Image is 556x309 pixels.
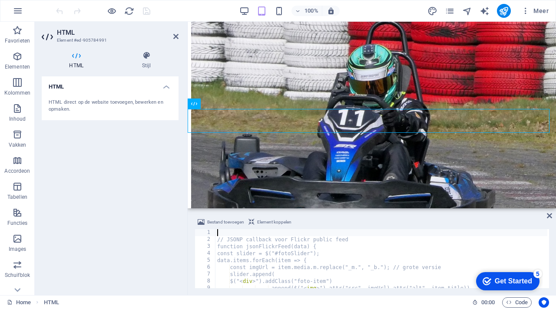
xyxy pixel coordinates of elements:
[291,6,322,16] button: 100%
[57,36,161,44] h3: Element #ed-905784991
[9,141,26,148] p: Vakken
[5,37,30,44] p: Favorieten
[487,299,489,306] span: :
[521,7,549,15] span: Meer
[5,272,30,279] p: Schuifblok
[518,4,552,18] button: Meer
[445,6,455,16] i: Pagina's (Ctrl+Alt+S)
[195,285,216,292] div: 9
[427,6,437,16] i: Design (Ctrl+Alt+Y)
[195,243,216,250] div: 3
[7,4,70,23] div: Get Started 5 items remaining, 0% complete
[506,297,528,308] span: Code
[4,89,31,96] p: Kolommen
[480,6,490,16] i: AI Writer
[539,297,549,308] button: Usercentrics
[196,217,245,227] button: Bestand toevoegen
[57,29,179,36] h2: HTML
[195,229,216,236] div: 1
[124,6,134,16] button: reload
[304,6,318,16] h6: 100%
[7,194,27,201] p: Tabellen
[124,6,134,16] i: Pagina opnieuw laden
[462,6,472,16] i: Navigator
[26,10,63,17] div: Get Started
[472,297,495,308] h6: Sessietijd
[9,246,26,253] p: Images
[257,217,291,227] span: Element koppelen
[44,297,59,308] span: HTML
[499,6,509,16] i: Publiceren
[114,51,179,69] h4: Stijl
[42,51,114,69] h4: HTML
[64,2,73,10] div: 5
[195,250,216,257] div: 4
[42,76,179,92] h4: HTML
[247,217,293,227] button: Element koppelen
[207,217,244,227] span: Bestand toevoegen
[480,6,490,16] button: text_generator
[195,257,216,264] div: 5
[427,6,438,16] button: design
[327,7,335,15] i: Stel bij het wijzigen van de grootte van de weergegeven website automatisch het juist zoomniveau ...
[195,264,216,271] div: 6
[195,271,216,278] div: 7
[502,297,532,308] button: Code
[445,6,455,16] button: pages
[5,63,30,70] p: Elementen
[49,99,172,113] div: HTML direct op de website toevoegen, bewerken en opmaken.
[7,220,28,227] p: Functies
[44,297,59,308] nav: breadcrumb
[462,6,473,16] button: navigator
[9,115,26,122] p: Inhoud
[481,297,495,308] span: 00 00
[195,278,216,285] div: 8
[7,297,31,308] a: Home
[195,236,216,243] div: 2
[4,168,30,174] p: Accordeon
[497,4,511,18] button: publish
